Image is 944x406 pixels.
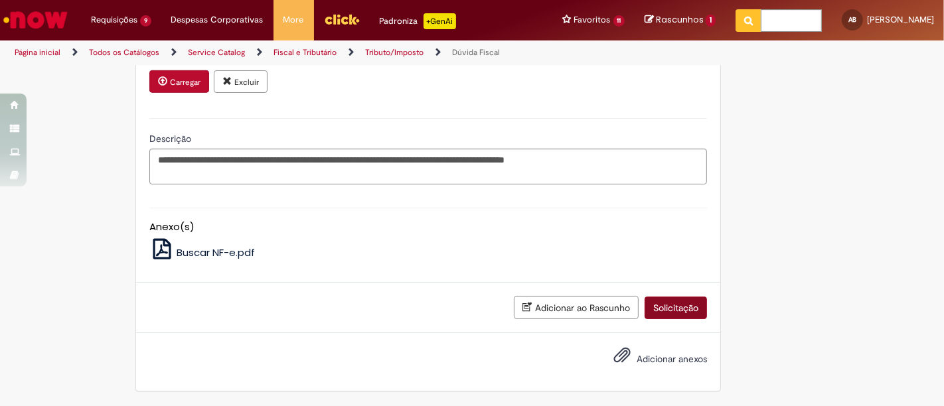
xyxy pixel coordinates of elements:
[140,15,151,27] span: 9
[170,77,200,88] small: Carregar
[424,13,456,29] p: +GenAi
[149,53,430,65] a: Download de 23250856228356007144550370005249651848299993-procNFe.xml
[214,70,268,93] button: Excluir anexo 23250856228356007144550370005249651848299993-procNFe.xml
[736,9,761,32] button: Pesquisar
[15,47,60,58] a: Página inicial
[380,13,456,29] div: Padroniza
[149,245,256,259] a: Buscar NF-e.pdf
[149,149,707,184] textarea: Descrição
[89,47,159,58] a: Todos os Catálogos
[91,13,137,27] span: Requisições
[637,354,707,366] span: Adicionar anexos
[645,297,707,319] button: Solicitação
[613,15,625,27] span: 11
[283,13,304,27] span: More
[656,13,704,26] span: Rascunhos
[610,343,634,373] button: Adicionar anexos
[234,77,259,88] small: Excluir
[574,13,611,27] span: Favoritos
[365,47,424,58] a: Tributo/Imposto
[171,13,264,27] span: Despesas Corporativas
[149,70,209,93] button: Carregar anexo de Inserir XML das Notas que estão sendo questionadas Required
[1,7,70,33] img: ServiceNow
[149,222,707,233] h5: Anexo(s)
[867,14,934,25] span: [PERSON_NAME]
[706,15,716,27] span: 1
[177,245,255,259] span: Buscar NF-e.pdf
[10,40,619,65] ul: Trilhas de página
[188,47,245,58] a: Service Catalog
[452,47,500,58] a: Dúvida Fiscal
[645,14,716,27] a: Rascunhos
[149,133,194,145] span: Descrição
[848,15,856,24] span: AB
[324,9,360,29] img: click_logo_yellow_360x200.png
[274,47,337,58] a: Fiscal e Tributário
[514,296,639,319] button: Adicionar ao Rascunho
